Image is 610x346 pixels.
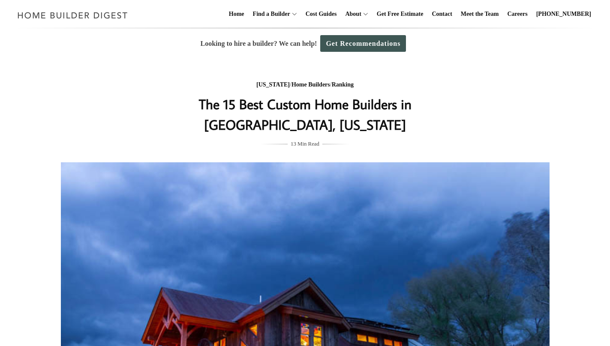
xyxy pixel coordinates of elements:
a: Home [225,0,248,28]
a: Find a Builder [249,0,290,28]
a: [US_STATE] [256,81,290,88]
h1: The 15 Best Custom Home Builders in [GEOGRAPHIC_DATA], [US_STATE] [134,94,476,135]
span: 13 Min Read [291,139,319,149]
a: Ranking [332,81,354,88]
div: / / [134,80,476,90]
a: Meet the Team [457,0,502,28]
a: Get Free Estimate [373,0,427,28]
a: About [342,0,361,28]
a: Careers [504,0,531,28]
a: Get Recommendations [320,35,406,52]
a: Cost Guides [302,0,340,28]
a: Home Builders [291,81,330,88]
img: Home Builder Digest [14,7,132,24]
a: [PHONE_NUMBER] [533,0,595,28]
a: Contact [428,0,455,28]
